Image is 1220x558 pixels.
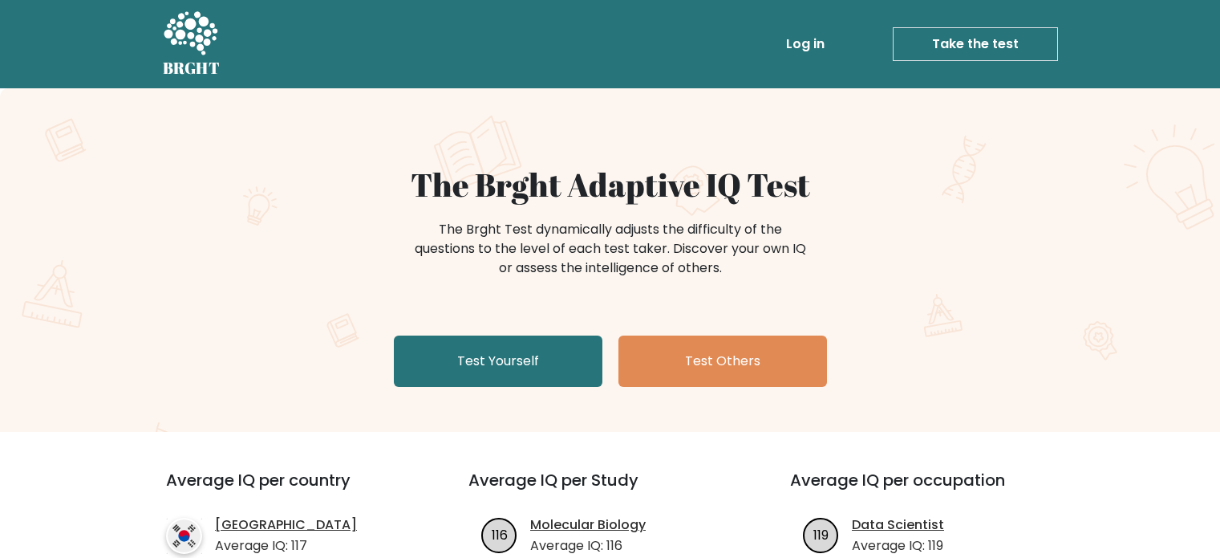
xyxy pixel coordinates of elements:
a: Log in [780,28,831,60]
h5: BRGHT [163,59,221,78]
p: Average IQ: 119 [852,536,944,556]
a: Take the test [893,27,1058,61]
h3: Average IQ per Study [468,470,752,509]
a: Data Scientist [852,515,944,535]
div: The Brght Test dynamically adjusts the difficulty of the questions to the level of each test take... [410,220,811,278]
h3: Average IQ per country [166,470,411,509]
a: [GEOGRAPHIC_DATA] [215,515,357,535]
img: country [166,518,202,554]
a: Test Others [618,336,827,387]
h1: The Brght Adaptive IQ Test [219,165,1002,204]
a: Molecular Biology [530,515,646,535]
p: Average IQ: 117 [215,536,357,556]
a: BRGHT [163,6,221,82]
p: Average IQ: 116 [530,536,646,556]
text: 116 [492,525,508,544]
a: Test Yourself [394,336,602,387]
text: 119 [813,525,829,544]
h3: Average IQ per occupation [790,470,1073,509]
